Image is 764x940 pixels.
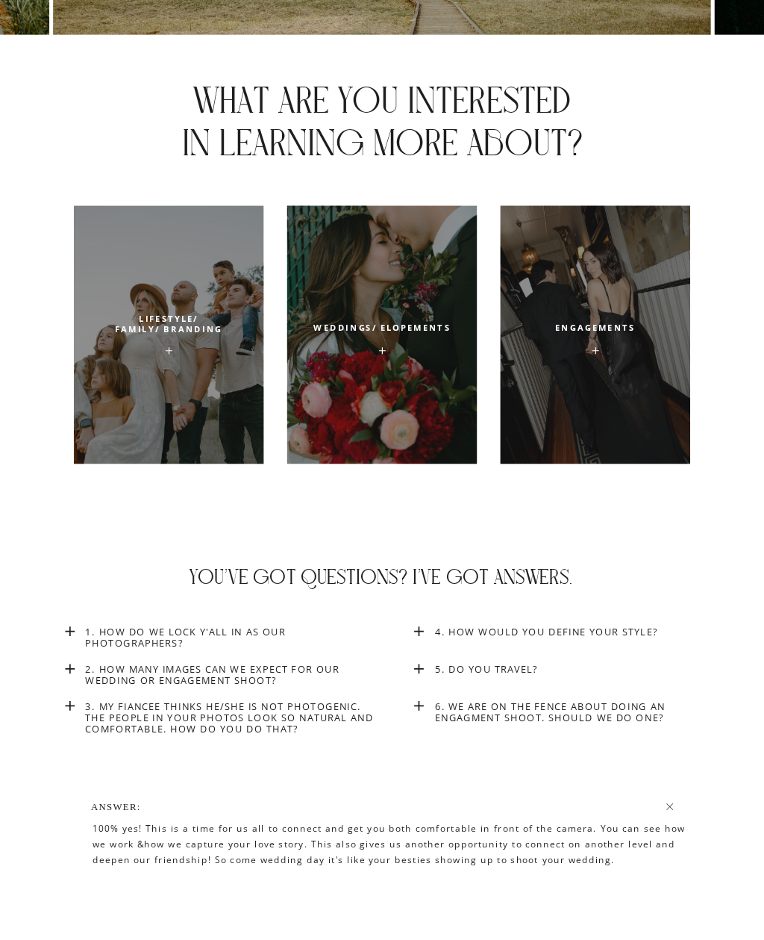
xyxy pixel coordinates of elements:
a: 3. My fiancee thinks he/she is not photogenic. The people in your photos look so natural and comf... [85,700,379,738]
h2: answer: [91,801,148,812]
h2: You've got questions? I've got answers. [137,564,627,585]
a: 2. How many images can we expect for our wedding or engagement shoot? [85,663,379,691]
a: lifestyle/Family/ Branding [95,314,242,341]
a: weddings/ Elopements [309,323,455,344]
p: 100% yes! This is a time for us all to connect and get you both comfortable in front of the camer... [93,820,686,891]
h2: What are you interested in learning more about? [177,79,587,169]
a: 6. We are on the fence about doing an engagment shoot. Should we do one? [435,700,729,726]
h2: lifestyle/ Family/ Branding [95,314,242,341]
a: 5. Do you Travel? [435,663,729,691]
a: 1. How do we lock y'all in as our photographers? [85,625,379,649]
a: Engagements [522,323,668,336]
a: 4. How would you define your style? [435,625,729,636]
